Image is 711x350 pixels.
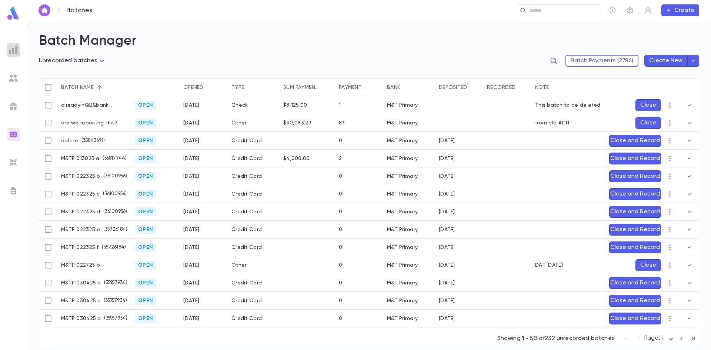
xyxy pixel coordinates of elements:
div: 3/6/2025 [439,298,455,304]
div: M&T Primary [387,244,418,250]
div: Credit Card [228,167,280,185]
span: Open [135,298,156,304]
div: Sum payments [280,79,335,96]
div: 0 [339,191,342,197]
div: Opened [183,79,204,96]
span: Unrecorded batches [39,58,97,64]
div: 0 [339,138,342,144]
div: Bank [383,79,435,96]
div: 2/23/2025 [183,244,200,250]
div: Unrecorded batches [39,55,106,67]
div: Deposited [439,79,467,96]
p: This batch to be deleted [535,102,601,108]
div: 1/31/2025 [439,156,455,161]
p: ( 35817744 ) [100,155,127,162]
p: ( 35726184 ) [100,226,127,233]
button: Sort [467,81,479,93]
div: $4,000.00 [283,156,310,161]
div: 0 [339,298,342,304]
div: Credit Card [228,239,280,256]
p: ( 35957934 ) [101,279,127,287]
button: Close and Record [609,170,661,182]
p: M&TP 022325 e [61,227,100,233]
p: ( 35843691 ) [79,137,105,144]
div: M&T Primary [387,120,418,126]
div: 0 [339,209,342,215]
p: alreadyinQB&bank [61,102,109,108]
div: 0 [339,316,342,321]
button: Close and Record [609,153,661,164]
p: M&TP 022325 d [61,209,100,215]
p: Showing 1 - 50 of 232 unrecorded batches [497,335,615,342]
img: batches_gradient.0a22e14384a92aa4cd678275c0c39cc4.svg [9,130,18,139]
div: Note [531,79,605,96]
p: ( 35957934 ) [101,297,127,304]
p: M&TP 022725 b [61,262,100,268]
p: ( 36100956 ) [100,208,127,216]
button: Close and Record [609,295,661,307]
div: Batch name [57,79,131,96]
div: 2/23/2025 [183,191,200,197]
p: M&TP 030425 d [61,316,101,321]
div: $30,083.23 [283,120,311,126]
div: M&T Primary [387,209,418,215]
div: 3/6/2025 [439,138,455,144]
h2: Batch Manager [39,33,699,49]
div: 3/6/2025 [439,316,455,321]
div: 0 [339,173,342,179]
div: Deposited [435,79,483,96]
div: 2/24/2025 [439,227,455,233]
div: Credit Card [228,203,280,221]
img: logo [6,6,21,20]
p: M&TP 022325 f [61,244,99,250]
span: Open [135,102,156,108]
div: Check [228,96,280,114]
button: Sort [320,81,331,93]
p: are we reporting this? [61,120,117,126]
div: Credit Card [228,310,280,327]
button: Close [635,117,661,129]
div: M&T Primary [387,102,418,108]
div: Sum payments [283,79,320,96]
div: Type [228,79,280,96]
div: 2/23/2025 [439,244,455,250]
div: Recorded [483,79,531,96]
div: 3/4/2025 [183,138,200,144]
div: Page: 1 [644,333,675,344]
div: M&T Primary [387,227,418,233]
p: ( 35957934 ) [101,315,127,322]
button: Close and Record [609,135,661,147]
span: Open [135,191,156,197]
button: Close and Record [609,241,661,253]
span: Open [135,209,156,215]
div: Recorded [487,79,515,96]
p: M&TP 030425 c [61,298,101,304]
img: reports_grey.c525e4749d1bce6a11f5fe2a8de1b229.svg [9,46,18,54]
div: 3/4/2025 [183,298,200,304]
button: Close and Record [609,188,661,200]
div: 0 [339,244,342,250]
div: M&T Primary [387,156,418,161]
div: 2/27/2025 [183,262,200,268]
div: Bank [387,79,400,96]
div: Credit Card [228,221,280,239]
div: Batch name [61,79,94,96]
div: 2/24/2025 [439,191,455,197]
div: 2/13/2025 [183,102,200,108]
span: Open [135,280,156,286]
button: Sort [94,81,106,93]
div: 2/28/2025 [439,262,455,268]
button: Sort [515,81,527,93]
p: DAF [DATE] [535,262,563,268]
p: M&TP 022325 b [61,173,100,179]
button: Close [635,259,661,271]
div: 2/23/2025 [183,173,200,179]
div: Payment qty [335,79,383,96]
div: M&T Primary [387,138,418,144]
p: from old ACH [535,120,569,126]
button: Sort [368,81,380,93]
button: Sort [400,81,412,93]
span: Open [135,244,156,250]
button: Sort [549,81,561,93]
div: M&T Primary [387,173,418,179]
